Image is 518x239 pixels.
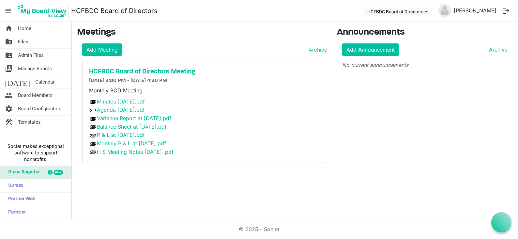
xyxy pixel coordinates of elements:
[77,27,327,38] h3: Meetings
[5,22,13,35] span: home
[71,4,158,17] a: HCFBDC Board of Directors
[5,62,13,75] span: switch_account
[363,7,432,16] button: HCFBDC Board of Directors dropdownbutton
[5,116,13,129] span: construction
[89,68,320,76] a: HCFBDC Board of Directors Meeting
[2,5,14,17] span: menu
[89,123,97,131] span: attachment
[97,98,145,105] a: Minutes [DATE].pdf
[337,27,513,38] h3: Announcements
[97,123,167,130] a: Balance Sheet at [DATE].pdf
[306,46,327,54] a: Archive
[97,132,145,138] a: P & L at [DATE].pdf
[5,75,30,88] span: [DATE]
[89,98,97,106] span: attachment
[5,102,13,115] span: settings
[18,22,31,35] span: Home
[5,166,40,179] span: Glass Register
[89,115,97,123] span: attachment
[18,49,44,62] span: Admin Files
[5,89,13,102] span: people
[18,89,53,102] span: Board Members
[18,35,28,48] span: Files
[16,3,69,19] img: My Board View Logo
[53,170,63,175] div: new
[3,143,69,163] span: Societ makes exceptional software to support nonprofits.
[97,149,174,155] a: H S Meeting Notes [DATE] .pdf
[82,43,122,56] a: Add Meeting
[5,35,13,48] span: folder_shared
[438,4,451,17] img: no-profile-picture.svg
[89,78,320,84] h6: [DATE] 3:00 PM - [DATE] 4:30 PM
[89,140,97,148] span: attachment
[97,106,145,113] a: Agenda [DATE].pdf
[486,46,508,54] a: Archive
[18,62,52,75] span: Manage Boards
[97,115,171,121] a: Varience Report at [DATE].pdf
[499,4,513,18] button: logout
[5,206,26,219] span: Frontier
[89,132,97,139] span: attachment
[239,226,279,232] a: © 2025 - Societ
[18,102,61,115] span: Board Configuration
[342,61,508,69] p: No current announcements
[16,3,71,19] a: My Board View Logo
[97,140,166,147] a: Monthly P & L at [DATE].pdf
[342,43,399,56] a: Add Announcement
[5,49,13,62] span: folder_shared
[35,75,54,88] span: Calendar
[89,148,97,156] span: attachment
[5,193,36,206] span: Partner Web
[89,87,320,94] p: Monthly BOD Meeting
[18,116,41,129] span: Templates
[451,4,499,17] a: [PERSON_NAME]
[5,179,23,192] span: Sumac
[89,106,97,114] span: attachment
